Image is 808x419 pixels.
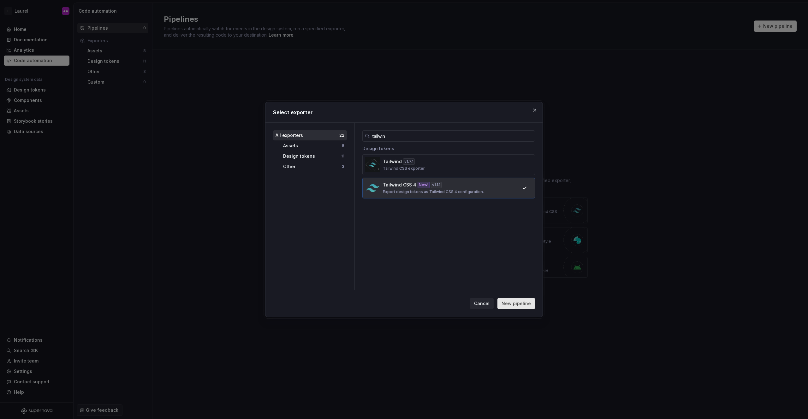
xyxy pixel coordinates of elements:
div: v 1.7.1 [403,158,415,165]
div: 11 [341,154,344,159]
div: 8 [342,143,344,148]
div: All exporters [276,132,339,139]
div: New! [418,182,430,188]
button: Other3 [281,162,347,172]
input: Search... [370,130,535,142]
p: Export design tokens as Tailwind CSS 4 configuration. [383,189,484,194]
div: v 1.1.1 [431,182,442,188]
button: Design tokens11 [281,151,347,161]
div: 3 [342,164,344,169]
div: Design tokens [283,153,341,159]
div: Other [283,163,342,170]
button: All exporters22 [273,130,347,140]
p: Tailwind CSS 4 [383,182,416,188]
button: Tailwind CSS 4New!v1.1.1Export design tokens as Tailwind CSS 4 configuration. [362,178,535,198]
span: New pipeline [502,300,531,307]
span: Cancel [474,300,490,307]
div: Assets [283,143,342,149]
div: 22 [339,133,344,138]
p: Tailwind CSS exporter [383,166,425,171]
button: Tailwindv1.7.1Tailwind CSS exporter [362,154,535,175]
p: Tailwind [383,158,402,165]
h2: Select exporter [273,109,535,116]
div: Design tokens [362,142,535,154]
button: Assets8 [281,141,347,151]
button: Cancel [470,298,494,309]
button: New pipeline [497,298,535,309]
